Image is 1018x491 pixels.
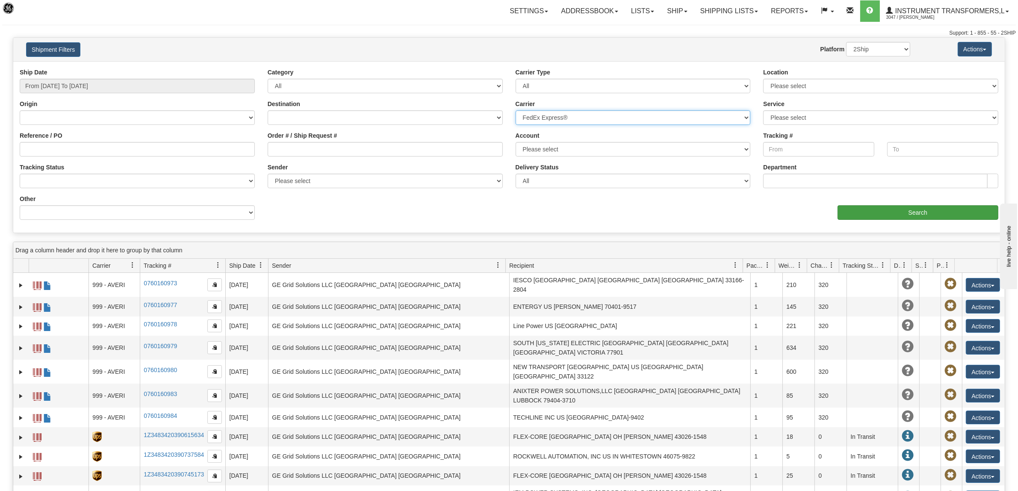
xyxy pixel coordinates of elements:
div: live help - online [6,7,79,14]
a: 0760160984 [144,412,177,419]
td: ANIXTER POWER SOLUTIONS,LLC [GEOGRAPHIC_DATA] [GEOGRAPHIC_DATA] LUBBOCK 79404-3710 [509,384,750,408]
span: In Transit [902,450,914,461]
td: 999 - AVERI [89,384,140,408]
a: 0760160977 [144,302,177,308]
td: 5 [782,447,814,466]
td: GE Grid Solutions LLC [GEOGRAPHIC_DATA] [GEOGRAPHIC_DATA] [268,297,509,316]
td: TECHLINE INC US [GEOGRAPHIC_DATA]-9402 [509,408,750,427]
button: Actions [966,469,1000,483]
label: Location [763,68,788,77]
span: Packages [747,261,764,270]
a: BOL / CMR [43,340,52,354]
td: 1 [750,273,782,297]
td: 1 [750,384,782,408]
a: 0760160980 [144,367,177,373]
a: Pickup Status filter column settings [940,258,954,272]
a: Packages filter column settings [760,258,775,272]
a: Delivery Status filter column settings [897,258,912,272]
td: 999 - AVERI [89,360,140,384]
span: Pickup Status [937,261,944,270]
td: 1 [750,447,782,466]
td: GE Grid Solutions LLC [GEOGRAPHIC_DATA] [GEOGRAPHIC_DATA] [268,384,509,408]
span: Unknown [902,389,914,401]
img: 8 - UPS [92,432,101,442]
td: 25 [782,466,814,486]
label: Carrier Type [516,68,550,77]
a: BOL / CMR [43,299,52,313]
span: Pickup Not Assigned [944,469,956,481]
button: Copy to clipboard [207,450,222,463]
div: Support: 1 - 855 - 55 - 2SHIP [2,30,1016,37]
a: Expand [17,472,25,481]
a: Instrument Transformers,L 3047 / [PERSON_NAME] [880,0,1015,22]
a: BOL / CMR [43,410,52,424]
a: Label [33,278,41,291]
a: Label [33,449,41,463]
span: Unknown [902,341,914,353]
button: Copy to clipboard [207,278,222,291]
td: SOUTH [US_STATE] ELECTRIC [GEOGRAPHIC_DATA] [GEOGRAPHIC_DATA] [GEOGRAPHIC_DATA] VICTORIA 77901 [509,336,750,360]
a: BOL / CMR [43,388,52,402]
a: Settings [503,0,555,22]
button: Actions [966,278,1000,292]
img: logo3047.jpg [2,2,46,24]
td: 210 [782,273,814,297]
span: Pickup Not Assigned [944,278,956,290]
label: Tracking # [763,131,793,140]
a: Sender filter column settings [491,258,505,272]
span: In Transit [902,430,914,442]
td: GE Grid Solutions LLC [GEOGRAPHIC_DATA] [GEOGRAPHIC_DATA] [268,316,509,336]
input: Search [838,205,999,220]
a: Expand [17,414,25,422]
span: Pickup Not Assigned [944,319,956,331]
a: Expand [17,453,25,461]
a: Shipment Issues filter column settings [918,258,933,272]
td: In Transit [847,447,898,466]
label: Service [763,100,785,108]
label: Department [763,163,797,172]
a: Tracking Status filter column settings [876,258,890,272]
td: 0 [814,447,847,466]
a: Label [33,429,41,443]
button: Actions [966,389,1000,402]
span: Unknown [902,411,914,423]
td: ENTERGY US [PERSON_NAME] 70401-9517 [509,297,750,316]
a: BOL / CMR [43,319,52,332]
button: Copy to clipboard [207,389,222,402]
td: [DATE] [225,297,268,316]
label: Sender [268,163,288,172]
button: Copy to clipboard [207,365,222,378]
button: Actions [966,430,1000,444]
td: 320 [814,297,847,316]
button: Actions [966,341,1000,355]
a: BOL / CMR [43,364,52,378]
button: Copy to clipboard [207,319,222,332]
span: Instrument Transformers,L [893,7,1005,15]
td: GE Grid Solutions LLC [GEOGRAPHIC_DATA] [GEOGRAPHIC_DATA] [268,273,509,297]
span: In Transit [902,469,914,481]
a: 0760160973 [144,280,177,287]
span: Unknown [902,300,914,312]
td: 634 [782,336,814,360]
td: 320 [814,408,847,427]
span: Tracking # [144,261,171,270]
td: 1 [750,466,782,486]
button: Actions [966,411,1000,424]
td: 320 [814,360,847,384]
td: NEW TRANSPORT [GEOGRAPHIC_DATA] US [GEOGRAPHIC_DATA] [GEOGRAPHIC_DATA] 33122 [509,360,750,384]
span: Unknown [902,365,914,377]
td: [DATE] [225,316,268,336]
a: Label [33,364,41,378]
span: Pickup Not Assigned [944,389,956,401]
span: 3047 / [PERSON_NAME] [886,13,950,22]
label: Ship Date [20,68,47,77]
td: 0 [814,466,847,486]
td: 320 [814,273,847,297]
button: Actions [966,450,1000,463]
td: [DATE] [225,427,268,447]
span: Pickup Not Assigned [944,411,956,423]
td: 1 [750,408,782,427]
td: GE Grid Solutions LLC [GEOGRAPHIC_DATA] [GEOGRAPHIC_DATA] [268,360,509,384]
td: 320 [814,316,847,336]
span: Pickup Not Assigned [944,365,956,377]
